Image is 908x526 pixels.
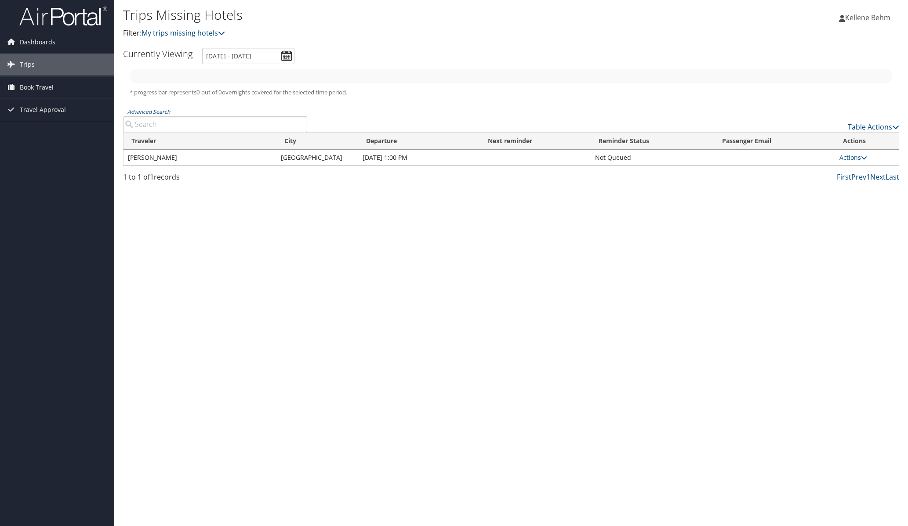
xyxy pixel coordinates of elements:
a: Last [886,172,899,182]
th: Reminder Status [591,133,714,150]
span: Travel Approval [20,99,66,121]
th: Passenger Email: activate to sort column ascending [714,133,835,150]
span: 0 out of 0 [196,88,222,96]
span: Kellene Behm [845,13,890,22]
img: airportal-logo.png [19,6,107,26]
td: [GEOGRAPHIC_DATA] [276,150,358,166]
span: Book Travel [20,76,54,98]
a: My trips missing hotels [142,28,225,38]
th: Departure: activate to sort column descending [358,133,480,150]
h1: Trips Missing Hotels [123,6,640,24]
input: [DATE] - [DATE] [202,48,294,64]
span: 1 [150,172,154,182]
th: Actions [835,133,899,150]
a: First [837,172,851,182]
p: Filter: [123,28,640,39]
a: Table Actions [848,122,899,132]
a: Advanced Search [127,108,170,115]
span: Trips [20,54,35,76]
input: Advanced Search [123,116,307,132]
span: Dashboards [20,31,55,53]
a: Next [870,172,886,182]
a: 1 [866,172,870,182]
th: Next reminder [480,133,591,150]
td: Not Queued [591,150,714,166]
div: 1 to 1 of records [123,172,307,187]
th: City: activate to sort column ascending [276,133,358,150]
td: [PERSON_NAME] [123,150,276,166]
th: Traveler: activate to sort column ascending [123,133,276,150]
a: Prev [851,172,866,182]
a: Actions [839,153,867,162]
td: [DATE] 1:00 PM [358,150,480,166]
a: Kellene Behm [839,4,899,31]
h5: * progress bar represents overnights covered for the selected time period. [130,88,893,97]
h3: Currently Viewing [123,48,192,60]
